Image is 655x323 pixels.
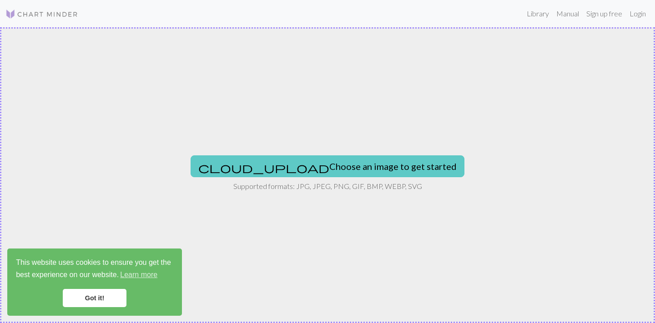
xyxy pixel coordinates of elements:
[7,248,182,316] div: cookieconsent
[63,289,126,307] a: dismiss cookie message
[5,9,78,20] img: Logo
[523,5,553,23] a: Library
[233,181,422,192] p: Supported formats: JPG, JPEG, PNG, GIF, BMP, WEBP, SVG
[553,5,583,23] a: Manual
[583,5,626,23] a: Sign up free
[198,161,329,174] span: cloud_upload
[119,268,159,282] a: learn more about cookies
[191,155,464,177] button: Choose an image to get started
[16,257,173,282] span: This website uses cookies to ensure you get the best experience on our website.
[626,5,650,23] a: Login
